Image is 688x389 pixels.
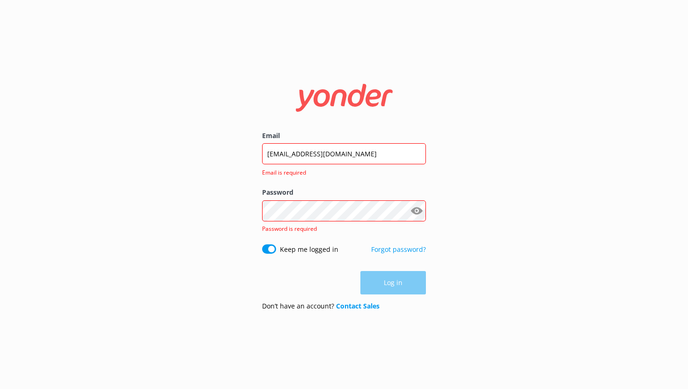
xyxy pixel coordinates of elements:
span: Password is required [262,225,317,233]
label: Email [262,131,426,141]
label: Keep me logged in [280,244,338,255]
input: user@emailaddress.com [262,143,426,164]
span: Email is required [262,168,420,177]
label: Password [262,187,426,198]
p: Don’t have an account? [262,301,380,311]
button: Show password [407,201,426,220]
a: Contact Sales [336,301,380,310]
a: Forgot password? [371,245,426,254]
